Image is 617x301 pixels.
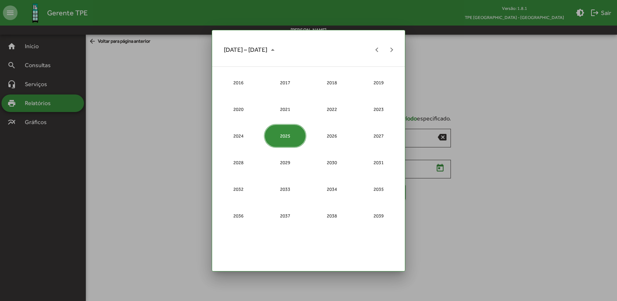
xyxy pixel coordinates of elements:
[308,202,355,229] td: 2038
[311,177,353,201] div: 2034
[308,69,355,96] td: 2018
[262,149,308,176] td: 2029
[357,177,399,201] div: 2035
[215,69,262,96] td: 2016
[264,97,306,121] div: 2021
[357,124,399,148] div: 2027
[311,204,353,228] div: 2038
[357,204,399,228] div: 2039
[264,124,306,148] div: 2025
[215,123,262,149] td: 2024
[357,97,399,121] div: 2023
[264,204,306,228] div: 2037
[355,202,402,229] td: 2039
[355,176,402,202] td: 2035
[355,69,402,96] td: 2019
[217,177,259,201] div: 2032
[262,123,308,149] td: 2025
[311,97,353,121] div: 2022
[217,151,259,175] div: 2028
[311,124,353,148] div: 2026
[217,124,259,148] div: 2024
[308,176,355,202] td: 2034
[308,149,355,176] td: 2030
[217,70,259,94] div: 2016
[355,149,402,176] td: 2031
[264,70,306,94] div: 2017
[262,176,308,202] td: 2033
[262,202,308,229] td: 2037
[215,202,262,229] td: 2036
[218,42,280,57] button: Choose date
[224,43,275,56] span: [DATE] – [DATE]
[357,70,399,94] div: 2019
[262,96,308,123] td: 2021
[217,204,259,228] div: 2036
[308,96,355,123] td: 2022
[311,151,353,175] div: 2030
[215,149,262,176] td: 2028
[384,42,399,57] button: Next 20 years
[215,176,262,202] td: 2032
[215,96,262,123] td: 2020
[217,97,259,121] div: 2020
[262,69,308,96] td: 2017
[370,42,384,57] button: Previous 20 years
[357,151,399,175] div: 2031
[355,96,402,123] td: 2023
[311,70,353,94] div: 2018
[264,151,306,175] div: 2029
[308,123,355,149] td: 2026
[264,177,306,201] div: 2033
[355,123,402,149] td: 2027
